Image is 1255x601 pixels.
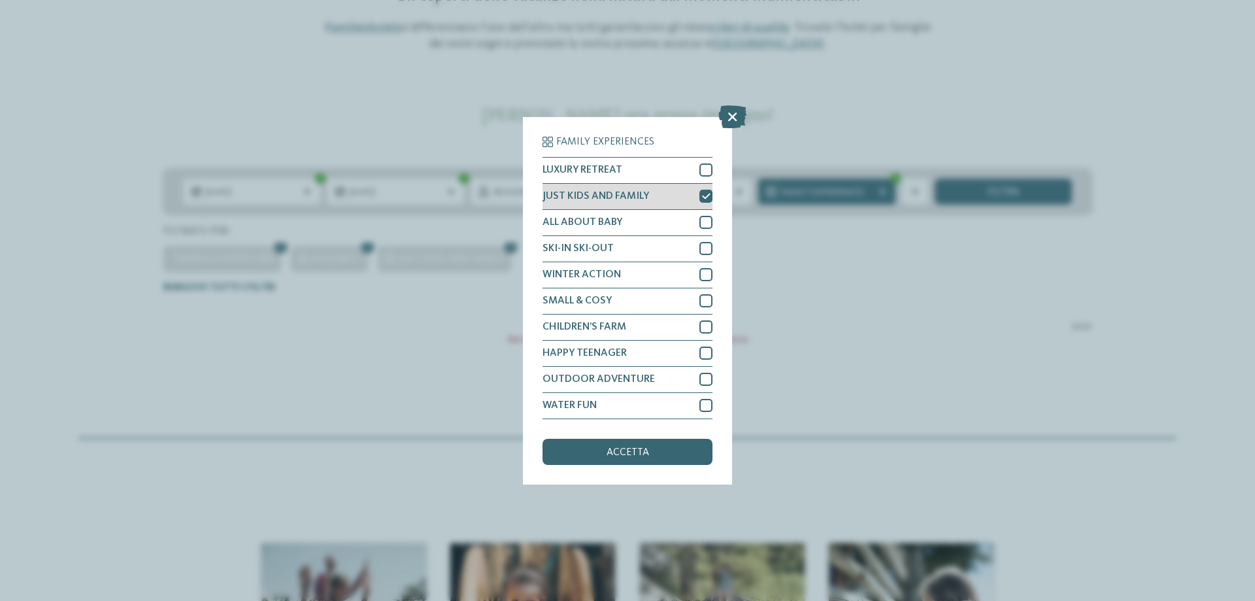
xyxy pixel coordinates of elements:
span: SKI-IN SKI-OUT [543,243,614,254]
span: accetta [607,447,649,458]
span: CHILDREN’S FARM [543,322,626,332]
span: WATER FUN [543,400,597,411]
span: JUST KIDS AND FAMILY [543,191,649,201]
span: OUTDOOR ADVENTURE [543,374,655,385]
span: Family Experiences [556,137,654,147]
span: WINTER ACTION [543,269,621,280]
span: LUXURY RETREAT [543,165,622,175]
span: SMALL & COSY [543,296,612,306]
span: HAPPY TEENAGER [543,348,627,358]
span: ALL ABOUT BABY [543,217,622,228]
